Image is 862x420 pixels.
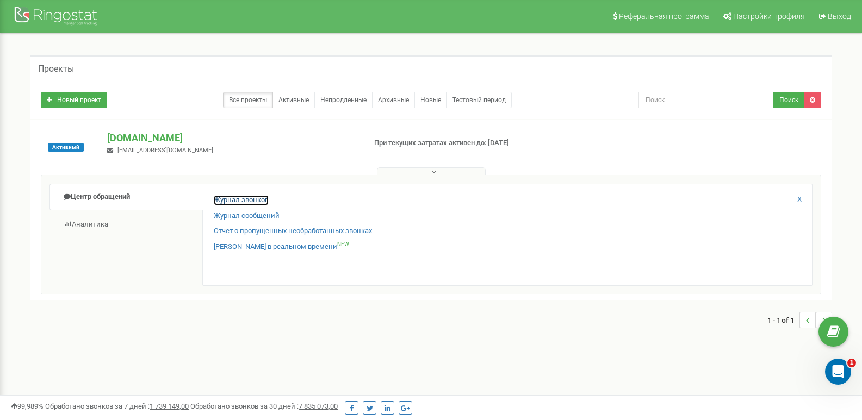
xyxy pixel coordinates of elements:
[374,138,557,148] p: При текущих затратах активен до: [DATE]
[797,195,802,205] a: X
[49,211,203,238] a: Аналитика
[372,92,415,108] a: Архивные
[150,402,189,410] u: 1 739 149,00
[773,92,804,108] button: Поиск
[337,241,349,247] sup: NEW
[214,195,269,205] a: Журнал звонков
[48,143,84,152] span: Активный
[214,211,280,221] a: Журнал сообщений
[41,92,107,108] a: Новый проект
[223,92,273,108] a: Все проекты
[733,12,805,21] span: Настройки профиля
[828,12,851,21] span: Выход
[117,147,213,154] span: [EMAIL_ADDRESS][DOMAIN_NAME]
[314,92,373,108] a: Непродленные
[107,131,356,145] p: [DOMAIN_NAME]
[299,402,338,410] u: 7 835 073,00
[767,301,832,339] nav: ...
[638,92,774,108] input: Поиск
[847,359,856,367] span: 1
[214,242,349,252] a: [PERSON_NAME] в реальном времениNEW
[190,402,338,410] span: Обработано звонков за 30 дней :
[214,226,372,236] a: Отчет о пропущенных необработанных звонках
[45,402,189,410] span: Обработано звонков за 7 дней :
[619,12,709,21] span: Реферальная программа
[414,92,447,108] a: Новые
[825,359,851,385] iframe: Intercom live chat
[11,402,44,410] span: 99,989%
[38,64,74,74] h5: Проекты
[767,312,799,328] span: 1 - 1 of 1
[49,184,203,210] a: Центр обращений
[272,92,315,108] a: Активные
[446,92,512,108] a: Тестовый период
